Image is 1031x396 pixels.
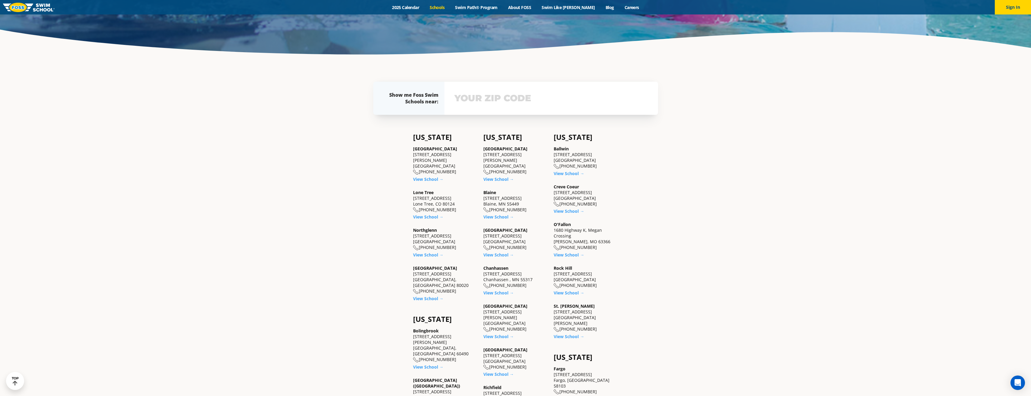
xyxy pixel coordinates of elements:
[413,170,419,175] img: location-phone-o-icon.svg
[554,334,584,339] a: View School →
[554,265,618,288] div: [STREET_ADDRESS] [GEOGRAPHIC_DATA] [PHONE_NUMBER]
[413,227,437,233] a: Northglenn
[554,222,618,250] div: 1680 Highway K, Megan Crossing [PERSON_NAME], MO 63366 [PHONE_NUMBER]
[413,289,419,294] img: location-phone-o-icon.svg
[413,207,419,212] img: location-phone-o-icon.svg
[554,146,569,152] a: Ballwin
[413,265,457,271] a: [GEOGRAPHIC_DATA]
[483,133,548,141] h4: [US_STATE]
[483,176,514,182] a: View School →
[554,389,559,394] img: location-phone-o-icon.svg
[554,366,618,395] div: [STREET_ADDRESS] Fargo, [GEOGRAPHIC_DATA] 58103 [PHONE_NUMBER]
[385,92,438,105] div: Show me Foss Swim Schools near:
[413,328,477,363] div: [STREET_ADDRESS][PERSON_NAME] [GEOGRAPHIC_DATA], [GEOGRAPHIC_DATA] 60490 [PHONE_NUMBER]
[413,214,444,220] a: View School →
[554,202,559,207] img: location-phone-o-icon.svg
[483,190,496,195] a: Blaine
[483,283,489,288] img: location-phone-o-icon.svg
[483,290,514,296] a: View School →
[413,296,444,301] a: View School →
[483,170,489,175] img: location-phone-o-icon.svg
[600,5,619,10] a: Blog
[554,303,618,332] div: [STREET_ADDRESS] [GEOGRAPHIC_DATA][PERSON_NAME] [PHONE_NUMBER]
[483,347,527,353] a: [GEOGRAPHIC_DATA]
[453,90,650,107] input: YOUR ZIP CODE
[483,303,527,309] a: [GEOGRAPHIC_DATA]
[554,245,559,250] img: location-phone-o-icon.svg
[554,208,584,214] a: View School →
[413,176,444,182] a: View School →
[554,222,571,227] a: O'Fallon
[483,265,508,271] a: Chanhassen
[554,252,584,258] a: View School →
[483,327,489,332] img: location-phone-o-icon.svg
[413,315,477,323] h4: [US_STATE]
[483,371,514,377] a: View School →
[483,334,514,339] a: View School →
[413,377,460,389] a: [GEOGRAPHIC_DATA] ([GEOGRAPHIC_DATA])
[12,376,19,386] div: TOP
[554,171,584,176] a: View School →
[554,265,572,271] a: Rock Hill
[483,245,489,250] img: location-phone-o-icon.svg
[554,133,618,141] h4: [US_STATE]
[413,364,444,370] a: View School →
[413,146,457,152] a: [GEOGRAPHIC_DATA]
[413,245,419,250] img: location-phone-o-icon.svg
[619,5,644,10] a: Careers
[413,146,477,175] div: [STREET_ADDRESS][PERSON_NAME] [GEOGRAPHIC_DATA] [PHONE_NUMBER]
[413,328,439,334] a: Bolingbrook
[483,146,548,175] div: [STREET_ADDRESS][PERSON_NAME] [GEOGRAPHIC_DATA] [PHONE_NUMBER]
[554,290,584,296] a: View School →
[425,5,450,10] a: Schools
[483,347,548,370] div: [STREET_ADDRESS] [GEOGRAPHIC_DATA] [PHONE_NUMBER]
[413,133,477,141] h4: [US_STATE]
[413,227,477,250] div: [STREET_ADDRESS] [GEOGRAPHIC_DATA] [PHONE_NUMBER]
[554,164,559,169] img: location-phone-o-icon.svg
[554,283,559,288] img: location-phone-o-icon.svg
[483,227,527,233] a: [GEOGRAPHIC_DATA]
[483,207,489,212] img: location-phone-o-icon.svg
[483,252,514,258] a: View School →
[554,366,565,372] a: Fargo
[483,385,501,390] a: Richfield
[413,252,444,258] a: View School →
[450,5,503,10] a: Swim Path® Program
[413,190,434,195] a: Lone Tree
[536,5,600,10] a: Swim Like [PERSON_NAME]
[554,146,618,169] div: [STREET_ADDRESS] [GEOGRAPHIC_DATA] [PHONE_NUMBER]
[483,303,548,332] div: [STREET_ADDRESS][PERSON_NAME] [GEOGRAPHIC_DATA] [PHONE_NUMBER]
[483,214,514,220] a: View School →
[503,5,536,10] a: About FOSS
[413,265,477,294] div: [STREET_ADDRESS] [GEOGRAPHIC_DATA], [GEOGRAPHIC_DATA] 80020 [PHONE_NUMBER]
[554,327,559,332] img: location-phone-o-icon.svg
[554,184,618,207] div: [STREET_ADDRESS] [GEOGRAPHIC_DATA] [PHONE_NUMBER]
[483,190,548,213] div: [STREET_ADDRESS] Blaine, MN 55449 [PHONE_NUMBER]
[387,5,425,10] a: 2025 Calendar
[483,365,489,370] img: location-phone-o-icon.svg
[413,357,419,363] img: location-phone-o-icon.svg
[554,353,618,361] h4: [US_STATE]
[554,303,595,309] a: St. [PERSON_NAME]
[3,3,55,12] img: FOSS Swim School Logo
[483,146,527,152] a: [GEOGRAPHIC_DATA]
[483,265,548,288] div: [STREET_ADDRESS] Chanhassen , MN 55317 [PHONE_NUMBER]
[554,184,579,190] a: Creve Coeur
[1010,376,1025,390] div: Open Intercom Messenger
[483,227,548,250] div: [STREET_ADDRESS] [GEOGRAPHIC_DATA] [PHONE_NUMBER]
[413,190,477,213] div: [STREET_ADDRESS] Lone Tree, CO 80124 [PHONE_NUMBER]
